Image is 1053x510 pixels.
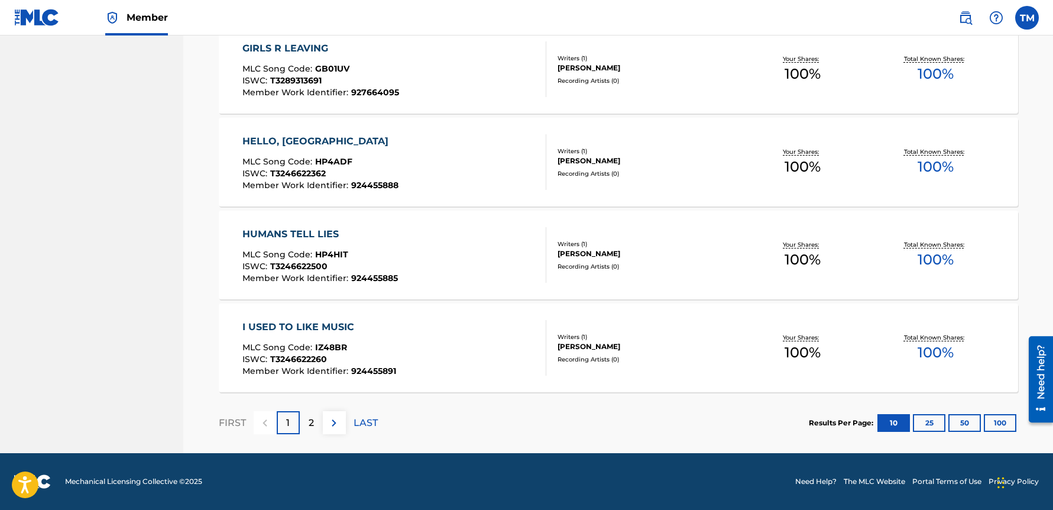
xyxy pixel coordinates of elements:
span: 100 % [785,63,821,85]
span: MLC Song Code : [242,249,315,260]
span: ISWC : [242,75,270,86]
p: LAST [354,416,378,430]
div: Recording Artists ( 0 ) [558,355,736,364]
span: GB01UV [315,63,349,74]
div: HUMANS TELL LIES [242,227,398,241]
span: 100 % [918,156,954,177]
span: Member Work Identifier : [242,180,351,191]
span: 927664095 [351,87,399,98]
p: Your Shares: [783,240,822,249]
p: Your Shares: [783,54,822,63]
a: Portal Terms of Use [912,476,981,487]
img: Top Rightsholder [105,11,119,25]
a: Public Search [954,6,977,30]
button: 50 [948,414,981,432]
div: [PERSON_NAME] [558,248,736,259]
span: MLC Song Code : [242,63,315,74]
a: Need Help? [795,476,837,487]
div: Writers ( 1 ) [558,147,736,156]
div: [PERSON_NAME] [558,156,736,166]
span: HP4ADF [315,156,352,167]
div: Writers ( 1 ) [558,54,736,63]
p: Results Per Page: [809,418,876,428]
div: User Menu [1015,6,1039,30]
div: Recording Artists ( 0 ) [558,262,736,271]
div: Writers ( 1 ) [558,240,736,248]
a: GIRLS R LEAVINGMLC Song Code:GB01UVISWC:T3289313691Member Work Identifier:927664095Writers (1)[PE... [219,25,1018,114]
img: help [989,11,1003,25]
p: Total Known Shares: [904,147,967,156]
div: HELLO, [GEOGRAPHIC_DATA] [242,134,398,149]
span: ISWC : [242,261,270,272]
span: ISWC : [242,168,270,179]
button: 10 [877,414,910,432]
p: 1 [286,416,290,430]
span: Member Work Identifier : [242,366,351,376]
span: MLC Song Code : [242,156,315,167]
span: Member Work Identifier : [242,273,351,283]
a: Privacy Policy [989,476,1039,487]
img: logo [14,475,51,489]
div: [PERSON_NAME] [558,341,736,352]
span: HP4HIT [315,249,348,260]
div: Recording Artists ( 0 ) [558,169,736,178]
span: T3246622260 [270,354,327,364]
span: 924455888 [351,180,398,191]
div: GIRLS R LEAVING [242,41,399,56]
div: I USED TO LIKE MUSIC [242,320,396,334]
p: Total Known Shares: [904,240,967,249]
div: Recording Artists ( 0 ) [558,76,736,85]
span: 924455885 [351,273,398,283]
img: MLC Logo [14,9,60,26]
div: Help [984,6,1008,30]
span: Mechanical Licensing Collective © 2025 [65,476,202,487]
span: T3289313691 [270,75,322,86]
a: HUMANS TELL LIESMLC Song Code:HP4HITISWC:T3246622500Member Work Identifier:924455885Writers (1)[P... [219,211,1018,299]
span: 100 % [785,249,821,270]
button: 100 [984,414,1016,432]
span: 100 % [918,249,954,270]
a: HELLO, [GEOGRAPHIC_DATA]MLC Song Code:HP4ADFISWC:T3246622362Member Work Identifier:924455888Write... [219,118,1018,206]
p: Your Shares: [783,147,822,156]
span: 100 % [918,63,954,85]
iframe: Chat Widget [994,453,1053,510]
span: MLC Song Code : [242,342,315,353]
iframe: Resource Center [1020,331,1053,427]
img: right [327,416,341,430]
a: The MLC Website [844,476,905,487]
img: search [958,11,973,25]
div: Writers ( 1 ) [558,333,736,341]
span: 100 % [785,342,821,363]
span: T3246622362 [270,168,326,179]
a: I USED TO LIKE MUSICMLC Song Code:IZ48BRISWC:T3246622260Member Work Identifier:924455891Writers (... [219,304,1018,392]
span: Member [127,11,168,24]
span: ISWC : [242,354,270,364]
p: 2 [309,416,314,430]
button: 25 [913,414,945,432]
span: 100 % [785,156,821,177]
p: Your Shares: [783,333,822,342]
p: Total Known Shares: [904,54,967,63]
div: [PERSON_NAME] [558,63,736,73]
span: Member Work Identifier : [242,87,351,98]
div: Drag [997,465,1005,501]
p: FIRST [219,416,246,430]
span: 924455891 [351,366,396,376]
p: Total Known Shares: [904,333,967,342]
span: IZ48BR [315,342,347,353]
span: 100 % [918,342,954,363]
span: T3246622500 [270,261,328,272]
